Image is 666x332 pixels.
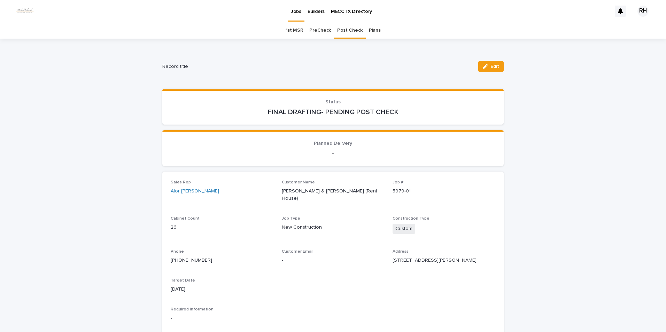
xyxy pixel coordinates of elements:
button: Edit [478,61,504,72]
p: FINAL DRAFTING- PENDING POST CHECK [171,108,495,116]
p: [PERSON_NAME] & [PERSON_NAME] (Rent House) [282,188,385,202]
a: 1st MSR [286,22,303,39]
span: Edit [490,64,499,69]
p: - [171,315,495,322]
span: Job Type [282,216,300,221]
p: 26 [171,224,273,231]
span: Cabinet Count [171,216,200,221]
span: Customer Email [282,250,313,254]
a: Alor [PERSON_NAME] [171,188,219,195]
span: Construction Type [393,216,429,221]
p: [DATE] [171,286,273,293]
div: RH [637,6,649,17]
span: Planned Delivery [314,141,352,146]
p: New Construction [282,224,385,231]
span: Custom [393,224,415,234]
a: PreCheck [309,22,331,39]
a: Post Check [337,22,363,39]
a: [PHONE_NUMBER] [171,258,212,263]
span: Customer Name [282,180,315,184]
p: [STREET_ADDRESS][PERSON_NAME] [393,257,495,264]
p: - [171,149,495,158]
span: Phone [171,250,184,254]
span: Address [393,250,409,254]
a: Plans [369,22,380,39]
h2: Record title [162,64,473,70]
span: Target Date [171,278,195,283]
span: Sales Rep [171,180,191,184]
img: dhEtdSsQReaQtgKTuLrt [14,4,36,18]
span: Status [325,100,341,104]
p: 5979-01 [393,188,495,195]
p: - [282,257,385,264]
span: Job # [393,180,403,184]
span: Required Information [171,307,214,311]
